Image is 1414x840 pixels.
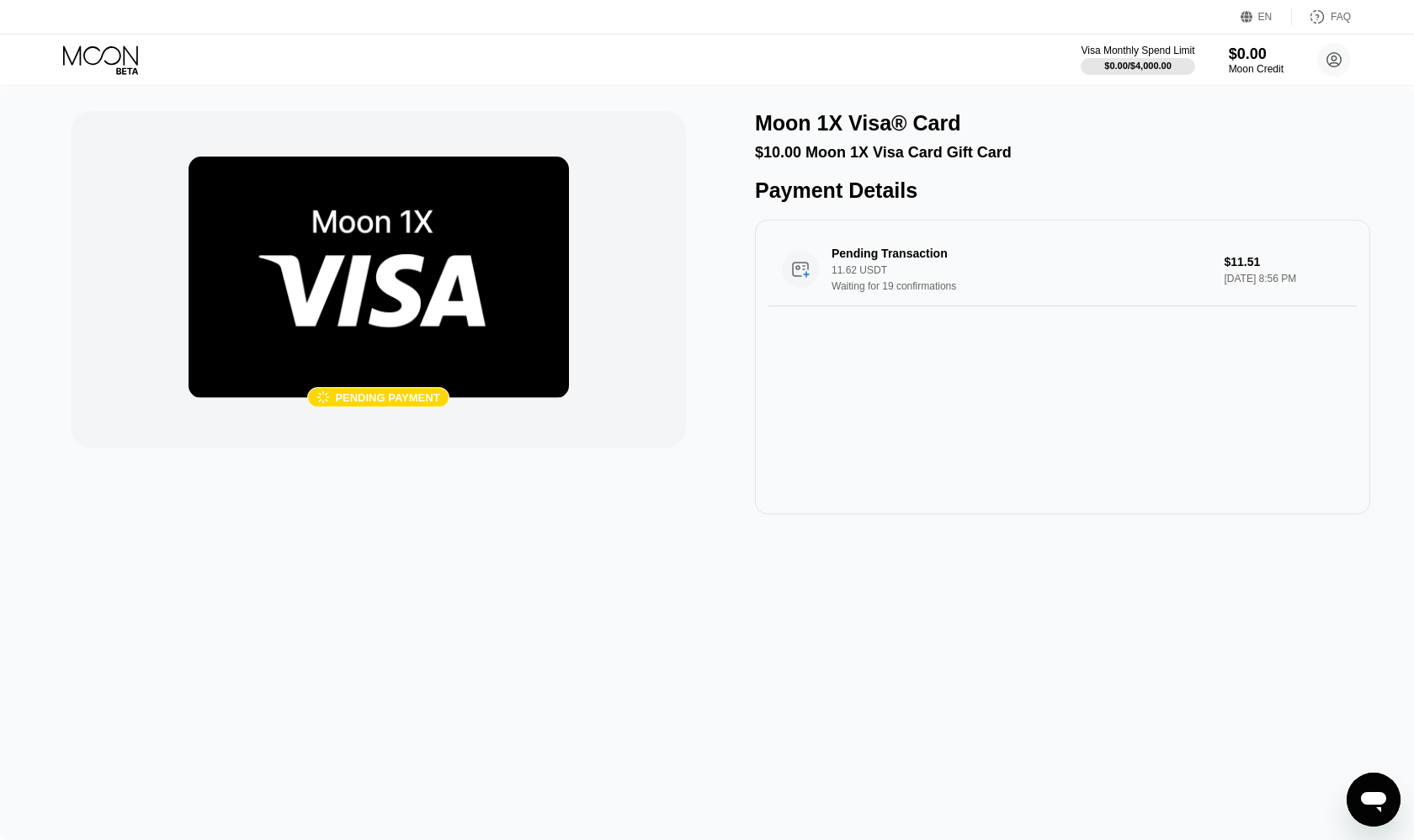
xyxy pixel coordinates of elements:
[335,391,439,404] div: Pending payment
[1292,8,1351,25] div: FAQ
[1241,8,1292,25] div: EN
[1224,255,1343,268] div: $11.51
[1229,45,1284,63] div: $0.00
[832,247,1190,260] div: Pending Transaction
[768,233,1357,306] div: Pending Transaction11.62 USDTWaiting for 19 confirmations$11.51[DATE] 8:56 PM
[755,111,960,136] div: Moon 1X Visa® Card
[1081,45,1194,56] div: Visa Monthly Spend Limit
[1229,45,1284,75] div: $0.00Moon Credit
[755,144,1370,162] div: $10.00 Moon 1X Visa Card Gift Card
[1081,45,1194,75] div: Visa Monthly Spend Limit$0.00/$4,000.00
[316,391,330,405] div: 
[755,178,1370,203] div: Payment Details
[1331,11,1351,23] div: FAQ
[1224,273,1343,284] div: [DATE] 8:56 PM
[1229,63,1284,75] div: Moon Credit
[832,264,1218,276] div: 11.62 USDT
[1104,61,1172,71] div: $0.00 / $4,000.00
[832,280,1218,292] div: Waiting for 19 confirmations
[1258,11,1273,23] div: EN
[1347,773,1401,827] iframe: Button to launch messaging window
